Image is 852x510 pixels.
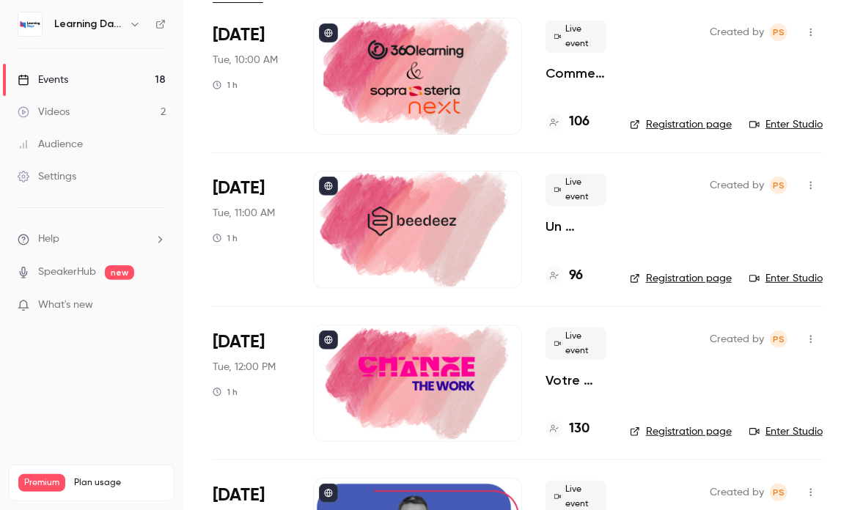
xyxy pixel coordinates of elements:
[546,372,606,389] a: Votre cerveau adore les séries : quand les neurosciences rencontrent la formation
[18,169,76,184] div: Settings
[630,271,732,286] a: Registration page
[630,117,732,132] a: Registration page
[18,12,42,36] img: Learning Days
[546,218,606,235] a: Un assistant IA pour vos équipes terrain : former, accompagner et transformer l’expérience apprenant
[546,266,583,286] a: 96
[18,137,83,152] div: Audience
[749,424,823,439] a: Enter Studio
[38,232,59,247] span: Help
[546,328,606,360] span: Live event
[38,297,93,313] span: What's new
[710,484,764,501] span: Created by
[18,474,65,492] span: Premium
[749,271,823,286] a: Enter Studio
[18,232,166,247] li: help-dropdown-opener
[213,79,238,91] div: 1 h
[213,206,275,221] span: Tue, 11:00 AM
[213,484,265,507] span: [DATE]
[773,23,785,41] span: PS
[546,64,606,82] a: Comment accompagner le changement avec le skills-based learning ?
[710,23,764,41] span: Created by
[773,484,785,501] span: PS
[770,23,787,41] span: Prad Selvarajah
[74,477,165,489] span: Plan usage
[38,265,96,280] a: SpeakerHub
[773,177,785,194] span: PS
[148,299,166,312] iframe: Noticeable Trigger
[213,325,290,442] div: Oct 7 Tue, 12:00 PM (Europe/Paris)
[213,171,290,288] div: Oct 7 Tue, 11:00 AM (Europe/Paris)
[213,386,238,398] div: 1 h
[18,73,68,87] div: Events
[546,112,590,132] a: 106
[770,330,787,348] span: Prad Selvarajah
[54,17,123,32] h6: Learning Days
[569,266,583,286] h4: 96
[569,112,590,132] h4: 106
[213,53,278,67] span: Tue, 10:00 AM
[546,419,590,439] a: 130
[213,360,276,374] span: Tue, 12:00 PM
[569,419,590,439] h4: 130
[546,174,606,206] span: Live event
[213,23,265,47] span: [DATE]
[213,330,265,354] span: [DATE]
[105,265,134,280] span: new
[710,177,764,194] span: Created by
[773,330,785,348] span: PS
[18,105,70,119] div: Videos
[710,330,764,348] span: Created by
[770,484,787,501] span: Prad Selvarajah
[770,177,787,194] span: Prad Selvarajah
[630,424,732,439] a: Registration page
[213,232,238,244] div: 1 h
[213,177,265,200] span: [DATE]
[213,18,290,135] div: Oct 7 Tue, 10:00 AM (Europe/Paris)
[546,21,606,53] span: Live event
[749,117,823,132] a: Enter Studio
